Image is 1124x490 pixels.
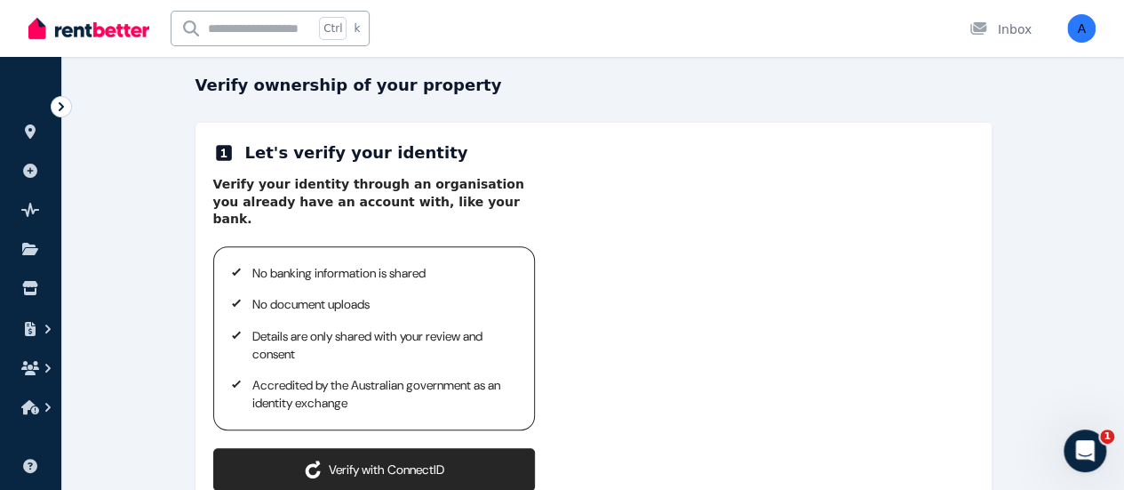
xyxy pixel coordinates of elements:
img: anhtanfamily@gmail.com [1067,14,1096,43]
p: Accredited by the Australian government as an identity exchange [252,377,514,412]
p: Verify ownership of your property [195,73,992,98]
img: RentBetter [28,15,149,42]
div: Inbox [969,20,1032,38]
span: 1 [1100,430,1114,444]
span: Ctrl [319,17,347,40]
h2: Let's verify your identity [245,141,468,165]
p: No document uploads [252,296,514,314]
p: No banking information is shared [252,265,514,283]
p: Verify your identity through an organisation you already have an account with, like your bank. [213,176,535,229]
iframe: Intercom live chat [1064,430,1106,472]
span: k [354,21,360,36]
p: Details are only shared with your review and consent [252,328,514,363]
